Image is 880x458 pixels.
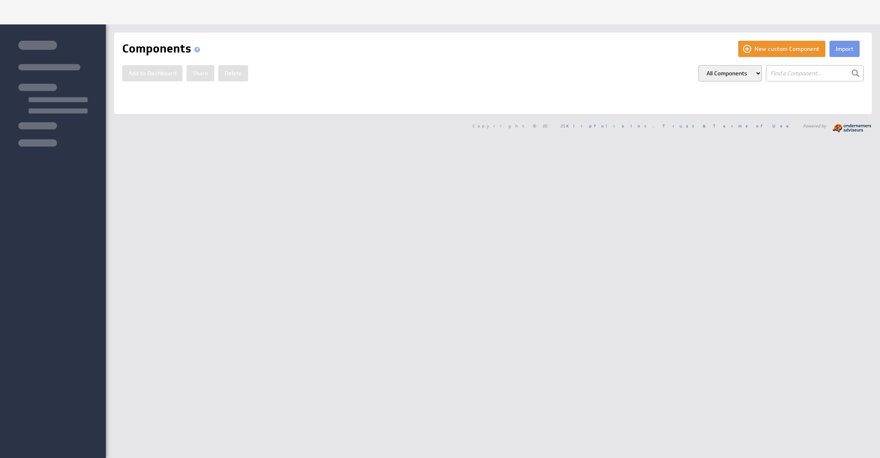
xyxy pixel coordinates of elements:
[832,122,872,134] img: logo_ondernemersadviseurs-04.png
[662,123,794,129] a: Trust & Terms of Use
[18,41,88,147] img: skeleton-sidenav.svg
[803,124,826,128] span: Powered by
[738,41,825,57] button: New custom Component
[122,41,203,57] h1: Components
[766,65,864,81] input: Find a Component...
[218,65,248,81] button: Delete
[566,123,654,129] a: Klipfolio Inc.
[473,124,654,128] span: Copyright © 2025
[829,41,860,57] button: Import
[187,65,214,81] button: Share
[122,65,183,81] button: Add to Dashboard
